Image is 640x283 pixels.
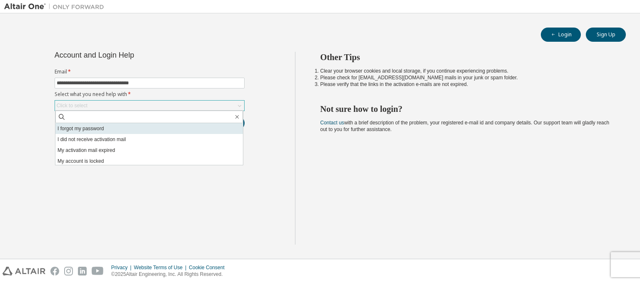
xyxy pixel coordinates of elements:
[111,264,134,271] div: Privacy
[55,68,245,75] label: Email
[55,123,243,134] li: I forgot my password
[541,28,581,42] button: Login
[57,102,87,109] div: Click to select
[111,271,230,278] p: © 2025 Altair Engineering, Inc. All Rights Reserved.
[134,264,189,271] div: Website Terms of Use
[92,267,104,275] img: youtube.svg
[189,264,229,271] div: Cookie Consent
[320,68,611,74] li: Clear your browser cookies and local storage, if you continue experiencing problems.
[320,74,611,81] li: Please check for [EMAIL_ADDRESS][DOMAIN_NAME] mails in your junk or spam folder.
[64,267,73,275] img: instagram.svg
[320,104,611,114] h2: Not sure how to login?
[320,120,344,126] a: Contact us
[320,120,610,132] span: with a brief description of the problem, your registered e-mail id and company details. Our suppo...
[78,267,87,275] img: linkedin.svg
[586,28,626,42] button: Sign Up
[320,81,611,88] li: Please verify that the links in the activation e-mails are not expired.
[50,267,59,275] img: facebook.svg
[320,52,611,63] h2: Other Tips
[4,3,108,11] img: Altair One
[55,91,245,98] label: Select what you need help with
[55,52,207,58] div: Account and Login Help
[2,267,45,275] img: altair_logo.svg
[55,101,244,111] div: Click to select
